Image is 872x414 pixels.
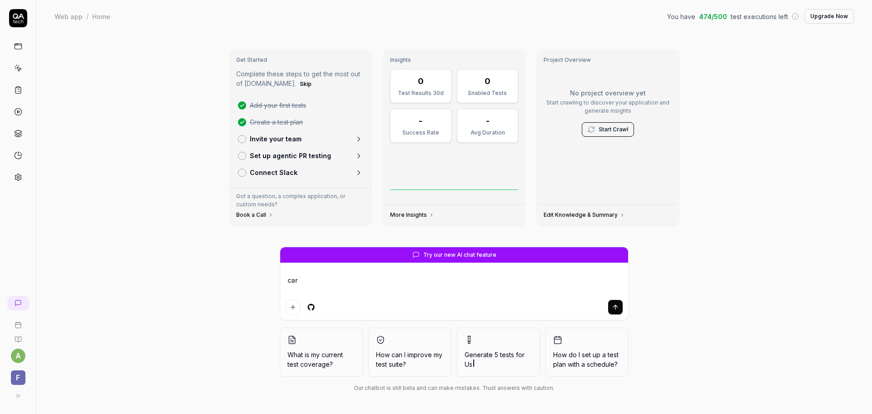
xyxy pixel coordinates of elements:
[4,363,32,387] button: F
[463,129,512,137] div: Avg Duration
[376,350,444,369] span: How can I improve my test suite?
[298,79,313,90] button: Skip
[418,75,424,87] div: 0
[286,274,623,296] textarea: car
[544,56,672,64] h3: Project Overview
[54,12,83,21] div: Web app
[92,12,110,21] div: Home
[465,350,532,369] span: Generate 5 tests for
[236,211,273,219] a: Book a Call
[11,370,25,385] span: F
[86,12,89,21] div: /
[667,12,695,21] span: You have
[804,9,854,24] button: Upgrade Now
[280,328,363,377] button: What is my current test coverage?
[419,115,422,127] div: -
[234,147,367,164] a: Set up agentic PR testing
[390,56,519,64] h3: Insights
[544,211,625,219] a: Edit Knowledge & Summary
[250,134,302,144] p: Invite your team
[423,251,496,259] span: Try our new AI chat feature
[544,88,672,98] p: No project overview yet
[4,329,32,343] a: Documentation
[544,99,672,115] p: Start crawling to discover your application and generate insights
[553,350,621,369] span: How do I set up a test plan with a schedule?
[485,75,490,87] div: 0
[11,349,25,363] button: a
[465,360,472,368] span: Us
[287,350,355,369] span: What is my current test coverage?
[236,56,365,64] h3: Get Started
[236,192,365,209] p: Got a question, a complex application, or custom needs?
[463,89,512,97] div: Enabled Tests
[250,151,331,160] p: Set up agentic PR testing
[280,384,629,392] div: Our chatbot is still beta and can make mistakes. Trust answers with caution.
[234,130,367,147] a: Invite your team
[396,129,446,137] div: Success Rate
[234,164,367,181] a: Connect Slack
[731,12,788,21] span: test executions left
[457,328,540,377] button: Generate 5 tests forUs
[545,328,629,377] button: How do I set up a test plan with a schedule?
[390,211,434,219] a: More Insights
[699,12,727,21] span: 474 / 500
[7,296,29,310] a: New conversation
[396,89,446,97] div: Test Results 30d
[236,69,365,90] p: Complete these steps to get the most out of [DOMAIN_NAME].
[250,168,297,177] p: Connect Slack
[286,300,300,314] button: Add attachment
[599,125,628,134] a: Start Crawl
[4,314,32,329] a: Book a call with us
[486,115,490,127] div: -
[368,328,451,377] button: How can I improve my test suite?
